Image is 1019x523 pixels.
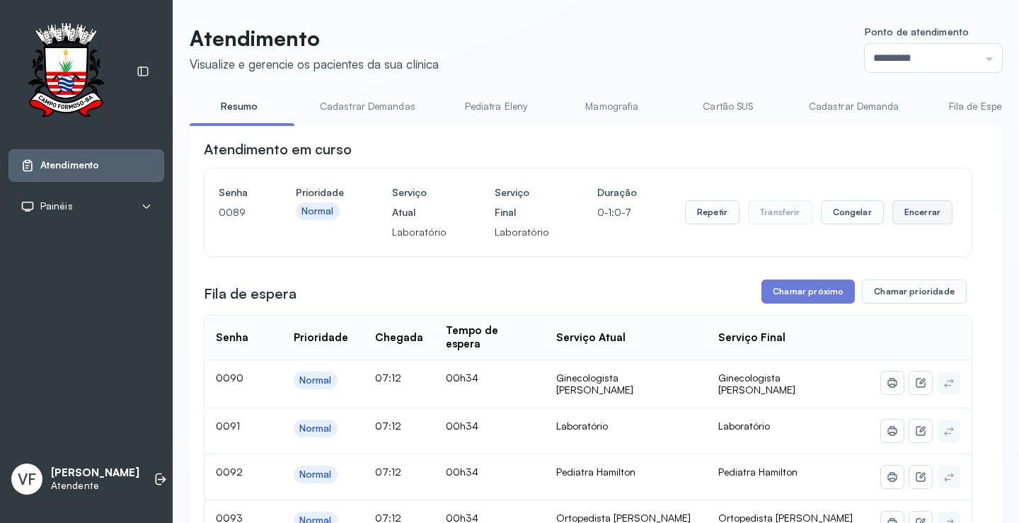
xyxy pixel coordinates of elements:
p: Atendimento [190,25,439,51]
button: Chamar próximo [761,280,855,304]
div: Normal [299,423,332,435]
span: 07:12 [375,372,401,384]
span: 0092 [216,466,243,478]
div: Visualize e gerencie os pacientes da sua clínica [190,57,439,71]
div: Ginecologista [PERSON_NAME] [556,372,696,396]
h4: Duração [597,183,637,202]
div: Chegada [375,331,423,345]
span: 07:12 [375,466,401,478]
a: Mamografia [563,95,662,118]
button: Congelar [821,200,884,224]
span: 00h34 [446,420,478,432]
span: Painéis [40,200,73,212]
a: Cadastrar Demandas [306,95,430,118]
span: 00h34 [446,466,478,478]
button: Encerrar [892,200,952,224]
span: Pediatra Hamilton [718,466,798,478]
div: Normal [299,469,332,481]
p: 0-1:0-7 [597,202,637,222]
h4: Prioridade [296,183,344,202]
p: [PERSON_NAME] [51,466,139,480]
p: Laboratório [392,222,447,242]
span: 00h34 [446,372,478,384]
h3: Fila de espera [204,284,297,304]
span: 07:12 [375,420,401,432]
span: Ponto de atendimento [865,25,969,38]
span: Atendimento [40,159,99,171]
div: Normal [301,205,334,217]
span: 0090 [216,372,243,384]
div: Serviço Final [718,331,785,345]
div: Laboratório [556,420,696,432]
h4: Serviço Atual [392,183,447,222]
a: Pediatra Eleny [447,95,546,118]
div: Senha [216,331,248,345]
img: Logotipo do estabelecimento [15,23,117,121]
button: Chamar prioridade [862,280,967,304]
p: Laboratório [495,222,549,242]
span: Ginecologista [PERSON_NAME] [718,372,795,396]
p: Atendente [51,480,139,492]
button: Transferir [748,200,812,224]
span: 0091 [216,420,240,432]
a: Atendimento [21,159,152,173]
div: Prioridade [294,331,348,345]
p: 0089 [219,202,248,222]
button: Repetir [685,200,739,224]
div: Normal [299,374,332,386]
div: Pediatra Hamilton [556,466,696,478]
h3: Atendimento em curso [204,139,352,159]
a: Resumo [190,95,289,118]
a: Cadastrar Demanda [795,95,914,118]
span: Laboratório [718,420,770,432]
h4: Senha [219,183,248,202]
div: Tempo de espera [446,324,534,351]
h4: Serviço Final [495,183,549,222]
a: Cartão SUS [679,95,778,118]
div: Serviço Atual [556,331,626,345]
